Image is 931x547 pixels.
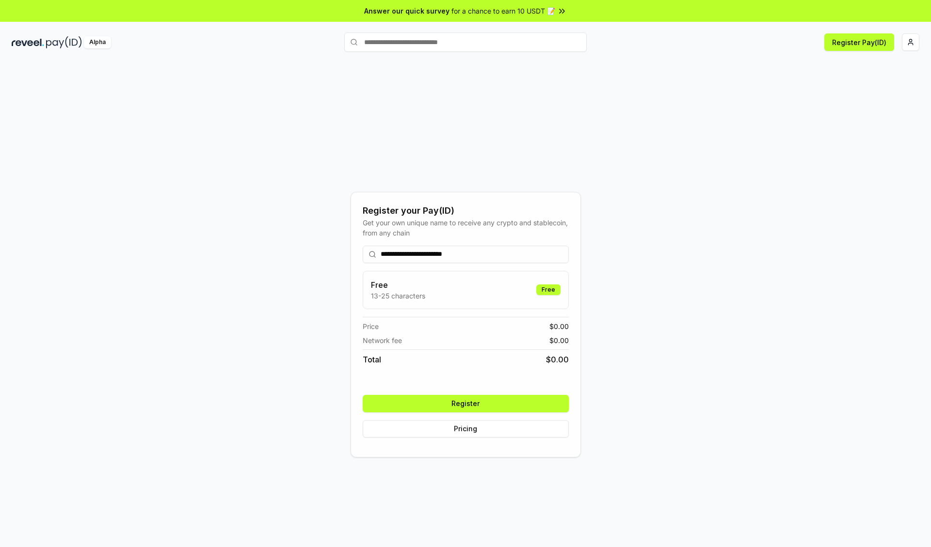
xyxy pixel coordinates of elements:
[451,6,555,16] span: for a chance to earn 10 USDT 📝
[363,335,402,345] span: Network fee
[364,6,449,16] span: Answer our quick survey
[536,284,561,295] div: Free
[371,279,425,291] h3: Free
[363,204,569,218] div: Register your Pay(ID)
[84,36,111,48] div: Alpha
[549,321,569,331] span: $ 0.00
[546,354,569,365] span: $ 0.00
[363,321,379,331] span: Price
[363,354,381,365] span: Total
[363,395,569,412] button: Register
[371,291,425,301] p: 13-25 characters
[46,36,82,48] img: pay_id
[824,33,894,51] button: Register Pay(ID)
[363,218,569,238] div: Get your own unique name to receive any crypto and stablecoin, from any chain
[363,420,569,438] button: Pricing
[12,36,44,48] img: reveel_dark
[549,335,569,345] span: $ 0.00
